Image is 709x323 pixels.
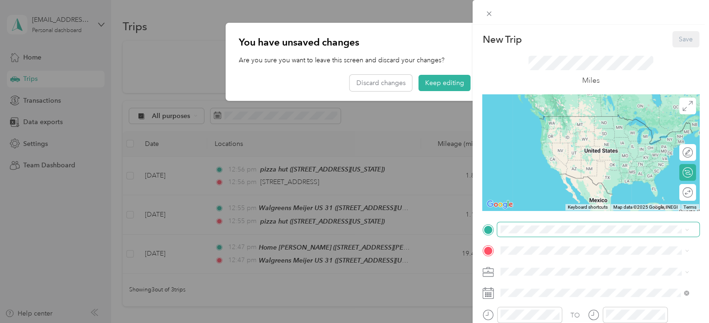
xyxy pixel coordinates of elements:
[657,271,709,323] iframe: Everlance-gr Chat Button Frame
[582,75,600,86] p: Miles
[568,204,608,211] button: Keyboard shortcuts
[485,198,515,211] img: Google
[571,310,580,320] div: TO
[613,204,678,210] span: Map data ©2025 Google, INEGI
[485,198,515,211] a: Open this area in Google Maps (opens a new window)
[482,33,521,46] p: New Trip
